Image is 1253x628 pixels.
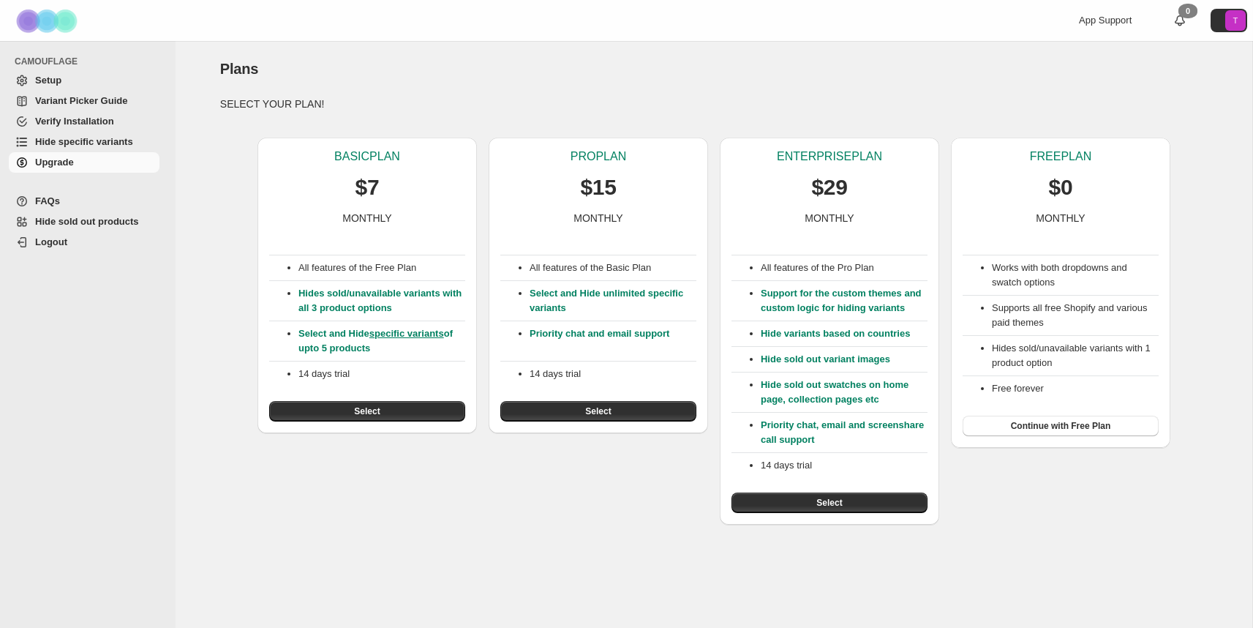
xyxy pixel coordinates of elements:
span: Hide specific variants [35,136,133,147]
p: 14 days trial [298,367,465,381]
li: Hides sold/unavailable variants with 1 product option [992,341,1159,370]
p: Priority chat and email support [530,326,696,356]
button: Select [731,493,927,513]
span: FAQs [35,195,60,206]
button: Continue with Free Plan [963,416,1159,436]
a: specific variants [369,328,444,339]
p: FREE PLAN [1030,149,1091,164]
p: $7 [355,173,380,202]
p: 14 days trial [761,458,927,473]
span: Hide sold out products [35,216,139,227]
span: Avatar with initials T [1225,10,1246,31]
span: Select [816,497,842,509]
a: Hide sold out products [9,212,159,232]
button: Select [269,401,465,422]
a: Variant Picker Guide [9,91,159,111]
span: Setup [35,75,61,86]
p: Support for the custom themes and custom logic for hiding variants [761,286,927,315]
span: Upgrade [35,157,74,168]
button: Select [500,401,696,422]
p: Hides sold/unavailable variants with all 3 product options [298,286,465,315]
p: Select and Hide unlimited specific variants [530,286,696,315]
p: Hide sold out variant images [761,352,927,367]
p: Priority chat, email and screenshare call support [761,418,927,447]
span: Select [354,405,380,417]
p: ENTERPRISE PLAN [777,149,882,164]
span: Logout [35,236,67,247]
li: Supports all free Shopify and various paid themes [992,301,1159,330]
p: MONTHLY [1036,211,1085,225]
a: FAQs [9,191,159,212]
p: PRO PLAN [571,149,626,164]
span: CAMOUFLAGE [15,56,165,67]
p: All features of the Pro Plan [761,261,927,275]
p: MONTHLY [573,211,622,225]
text: T [1233,16,1238,25]
p: All features of the Free Plan [298,261,465,275]
a: 0 [1173,13,1187,28]
button: Avatar with initials T [1211,9,1247,32]
li: Free forever [992,381,1159,396]
a: Logout [9,232,159,253]
span: App Support [1079,15,1132,26]
p: Hide sold out swatches on home page, collection pages etc [761,378,927,407]
p: MONTHLY [805,211,854,225]
span: Variant Picker Guide [35,95,127,106]
span: Verify Installation [35,116,114,127]
p: 14 days trial [530,367,696,381]
p: $15 [580,173,616,202]
p: Hide variants based on countries [761,326,927,341]
p: All features of the Basic Plan [530,261,696,275]
p: SELECT YOUR PLAN! [220,97,1208,111]
a: Upgrade [9,152,159,173]
p: MONTHLY [342,211,391,225]
span: Select [585,405,611,417]
p: $0 [1049,173,1073,202]
p: $29 [811,173,847,202]
p: BASIC PLAN [334,149,400,164]
span: Continue with Free Plan [1011,420,1111,432]
li: Works with both dropdowns and swatch options [992,261,1159,290]
span: Plans [220,61,258,77]
p: Select and Hide of upto 5 products [298,326,465,356]
img: Camouflage [12,1,85,41]
a: Hide specific variants [9,132,159,152]
a: Verify Installation [9,111,159,132]
div: 0 [1178,4,1197,18]
a: Setup [9,70,159,91]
